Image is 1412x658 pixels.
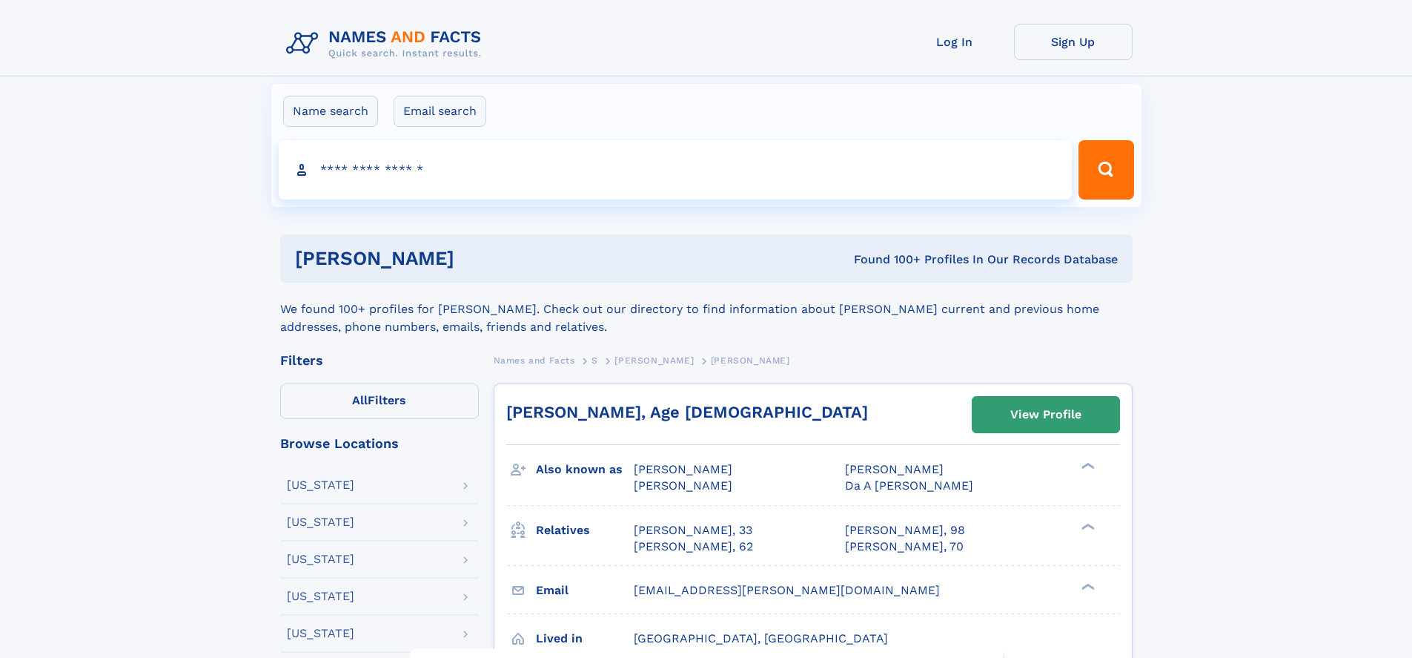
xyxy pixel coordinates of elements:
[1010,398,1081,432] div: View Profile
[352,393,368,407] span: All
[654,251,1118,268] div: Found 100+ Profiles In Our Records Database
[280,384,479,419] label: Filters
[1014,24,1133,60] a: Sign Up
[1078,140,1133,200] button: Search Button
[1078,582,1096,591] div: ❯
[287,590,354,602] div: [US_STATE]
[506,403,868,421] a: [PERSON_NAME], Age [DEMOGRAPHIC_DATA]
[845,478,973,493] span: Da A [PERSON_NAME]
[394,96,486,127] label: Email search
[280,283,1133,336] div: We found 100+ profiles for [PERSON_NAME]. Check out our directory to find information about [PERS...
[711,355,790,366] span: [PERSON_NAME]
[1078,522,1096,531] div: ❯
[591,351,598,369] a: S
[494,351,575,369] a: Names and Facts
[634,539,753,555] a: [PERSON_NAME], 62
[295,249,654,268] h1: [PERSON_NAME]
[634,462,732,476] span: [PERSON_NAME]
[845,539,964,555] a: [PERSON_NAME], 70
[634,631,888,645] span: [GEOGRAPHIC_DATA], [GEOGRAPHIC_DATA]
[614,355,694,366] span: [PERSON_NAME]
[280,24,494,64] img: Logo Names and Facts
[287,479,354,491] div: [US_STATE]
[845,522,965,539] a: [PERSON_NAME], 98
[591,355,598,366] span: S
[279,140,1073,200] input: search input
[283,96,378,127] label: Name search
[972,397,1119,432] a: View Profile
[280,437,479,450] div: Browse Locations
[1078,461,1096,471] div: ❯
[634,522,752,539] a: [PERSON_NAME], 33
[536,626,634,651] h3: Lived in
[280,354,479,367] div: Filters
[614,351,694,369] a: [PERSON_NAME]
[536,518,634,543] h3: Relatives
[845,462,944,476] span: [PERSON_NAME]
[536,457,634,482] h3: Also known as
[536,578,634,603] h3: Email
[287,553,354,565] div: [US_STATE]
[895,24,1014,60] a: Log In
[287,628,354,639] div: [US_STATE]
[287,516,354,528] div: [US_STATE]
[634,583,940,597] span: [EMAIL_ADDRESS][PERSON_NAME][DOMAIN_NAME]
[634,478,732,493] span: [PERSON_NAME]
